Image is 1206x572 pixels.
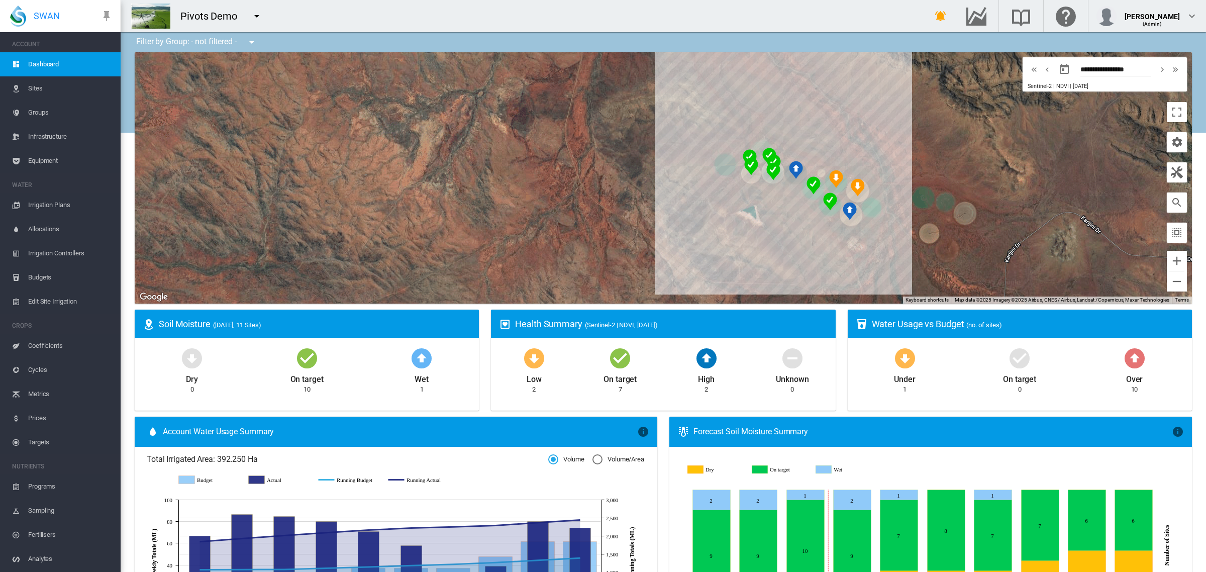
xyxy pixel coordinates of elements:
circle: Running Actual Jul 16 1,842.99 [197,539,202,543]
img: SWAN-Landscape-Logo-Colour-drop.png [10,6,26,27]
g: Wet [818,465,875,475]
div: Filter by Group: - not filtered - [129,32,265,52]
button: Toggle fullscreen view [1167,102,1187,122]
span: Sampling [28,499,113,523]
div: 0 [190,385,194,394]
span: | [DATE] [1070,83,1088,89]
span: ([DATE], 11 Sites) [213,321,261,329]
g: On target [753,465,811,475]
md-icon: icon-information [637,426,649,438]
circle: Running Budget Sep 17 1,391.13 [578,556,582,560]
md-icon: icon-magnify [1171,197,1183,209]
div: NDVI: Pivot 06 SHA1 [785,157,807,183]
div: [PERSON_NAME] [1125,8,1180,18]
span: Sentinel-2 | NDVI [1028,83,1068,89]
tspan: 2,500 [606,515,619,521]
circle: Running Actual Aug 20 2,222.92 [409,526,413,530]
g: Running Actual [388,475,448,485]
div: On target [290,370,324,385]
md-icon: Go to the Data Hub [964,10,988,22]
circle: Running Actual Aug 13 2,165 [366,528,370,532]
g: On target Sep 19, 2025 7 [880,500,918,571]
md-icon: icon-information [1172,426,1184,438]
md-icon: icon-checkbox-marked-circle [608,346,632,370]
md-icon: icon-heart-box-outline [499,318,511,330]
tspan: Number of Sites [1163,525,1170,565]
div: 10 [1131,385,1138,394]
div: 1 [420,385,424,394]
button: icon-magnify [1167,193,1187,213]
md-icon: icon-bell-ring [935,10,947,22]
md-icon: Search the knowledge base [1009,10,1033,22]
tspan: 60 [167,540,172,546]
md-icon: icon-chevron-double-left [1029,63,1040,75]
div: 2 [705,385,708,394]
div: NDVI: SHA Pivot 08 (3/4 Soybean) [740,153,762,179]
md-icon: icon-menu-down [251,10,263,22]
md-icon: icon-thermometer-lines [677,426,689,438]
circle: Running Budget Aug 6 1,109.47 [324,566,328,570]
div: 0 [790,385,794,394]
tspan: 3,000 [606,497,619,503]
span: Account Water Usage Summary [163,426,637,437]
md-radio-button: Volume [548,455,584,464]
span: Edit Site Irrigation [28,290,113,314]
div: NDVI: Pivot 03 SHA1 [847,174,869,201]
div: NDVI: SHA Pivot 07 Medium Soil [763,150,785,176]
span: Cycles [28,358,113,382]
span: Infrastructure [28,125,113,149]
button: Keyboard shortcuts [906,297,949,304]
div: High [698,370,715,385]
span: Total Irrigated Area: 392.250 Ha [147,454,548,465]
img: profile.jpg [1096,6,1117,26]
div: On target [1003,370,1036,385]
md-icon: icon-pin [100,10,113,22]
span: Metrics [28,382,113,406]
div: NDVI: Pivot 02 SHA1 [819,188,841,215]
circle: Running Actual Jul 30 2,014.22 [282,533,286,537]
button: icon-chevron-double-left [1028,63,1041,75]
div: NDVI: SHA Pivot 07 Light Soil [758,144,780,170]
button: icon-cog [1167,132,1187,152]
button: icon-chevron-right [1156,63,1169,75]
div: Pivots Demo [180,9,246,23]
span: Sites [28,76,113,101]
div: Health Summary [515,318,827,330]
span: Fertilisers [28,523,113,547]
md-icon: icon-chevron-left [1042,63,1053,75]
div: Under [894,370,916,385]
div: Unknown [776,370,809,385]
div: 7 [619,385,622,394]
div: Wet [415,370,429,385]
tspan: 100 [164,497,173,503]
span: SWAN [34,10,60,22]
button: Zoom out [1167,271,1187,292]
button: icon-menu-down [247,6,267,26]
span: (Sentinel-2 | NDVI, [DATE]) [585,321,658,329]
span: Analytes [28,547,113,571]
circle: Running Budget Aug 13 1,146.33 [366,564,370,568]
div: NDVI: Pivot 05 SHA1 [802,172,825,199]
span: Coefficients [28,334,113,358]
tspan: 2,000 [606,533,619,539]
g: Wet Sep 17, 2025 1 [786,490,824,500]
md-icon: icon-checkbox-marked-circle [1008,346,1032,370]
span: Dashboard [28,52,113,76]
div: NDVI: SHA Pivot 08 (1/4 Maize) [739,145,761,171]
md-icon: icon-select-all [1171,227,1183,239]
span: NUTRIENTS [12,458,113,474]
g: On target Sep 21, 2025 7 [974,500,1012,571]
span: Map data ©2025 Imagery ©2025 Airbus, CNES / Airbus, Landsat / Copernicus, Maxar Technologies [955,297,1169,303]
button: icon-chevron-left [1041,63,1054,75]
g: Running Budget [319,475,378,485]
span: Equipment [28,149,113,173]
g: Dry [688,465,745,475]
md-icon: icon-chevron-double-right [1170,63,1181,75]
a: Open this area in Google Maps (opens a new window) [137,291,170,304]
span: Targets [28,430,113,454]
div: On target [604,370,637,385]
a: Terms [1175,297,1189,303]
button: icon-select-all [1167,223,1187,243]
div: NDVI: SHA Pivot 07 Heavy Soil [762,158,784,184]
circle: Running Budget Sep 3 1,267.59 [493,560,497,564]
